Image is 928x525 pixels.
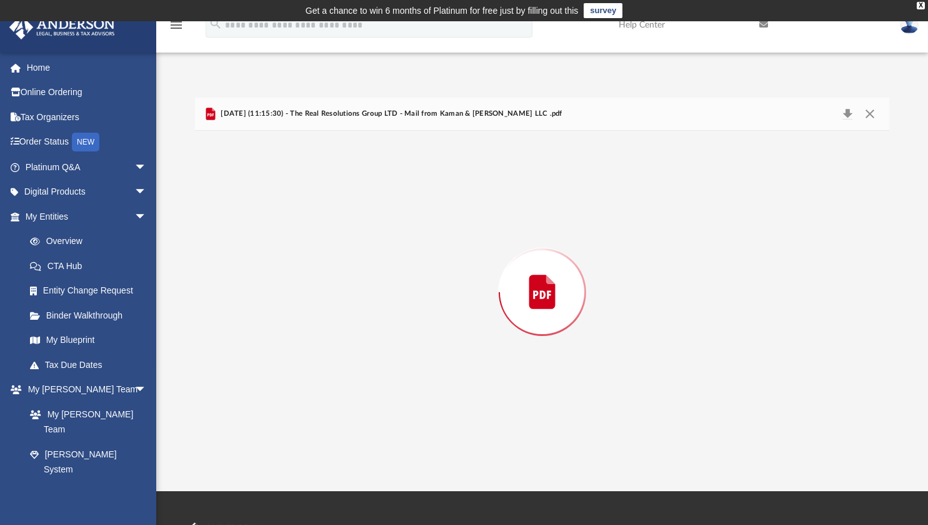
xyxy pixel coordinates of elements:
[900,16,919,34] img: User Pic
[134,155,159,180] span: arrow_drop_down
[917,2,925,9] div: close
[17,303,166,328] a: Binder Walkthrough
[134,180,159,205] span: arrow_drop_down
[9,180,166,205] a: Digital Productsarrow_drop_down
[17,402,153,442] a: My [PERSON_NAME] Team
[72,133,99,151] div: NEW
[9,80,166,105] a: Online Ordering
[17,352,166,377] a: Tax Due Dates
[9,130,166,155] a: Order StatusNEW
[306,3,579,18] div: Get a chance to win 6 months of Platinum for free just by filling out this
[134,204,159,230] span: arrow_drop_down
[6,15,119,39] img: Anderson Advisors Platinum Portal
[195,98,890,454] div: Preview
[218,108,562,120] span: [DATE] (11:15:30) - The Real Resolutions Group LTD - Mail from Kaman & [PERSON_NAME] LLC .pdf
[17,229,166,254] a: Overview
[169,18,184,33] i: menu
[859,105,881,123] button: Close
[169,24,184,33] a: menu
[17,278,166,303] a: Entity Change Request
[836,105,859,123] button: Download
[17,253,166,278] a: CTA Hub
[134,377,159,403] span: arrow_drop_down
[17,328,159,353] a: My Blueprint
[9,377,159,402] a: My [PERSON_NAME] Teamarrow_drop_down
[17,482,159,507] a: Client Referrals
[9,204,166,229] a: My Entitiesarrow_drop_down
[209,17,222,31] i: search
[9,104,166,130] a: Tax Organizers
[9,55,166,80] a: Home
[584,3,622,18] a: survey
[17,442,159,482] a: [PERSON_NAME] System
[9,155,166,180] a: Platinum Q&Aarrow_drop_down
